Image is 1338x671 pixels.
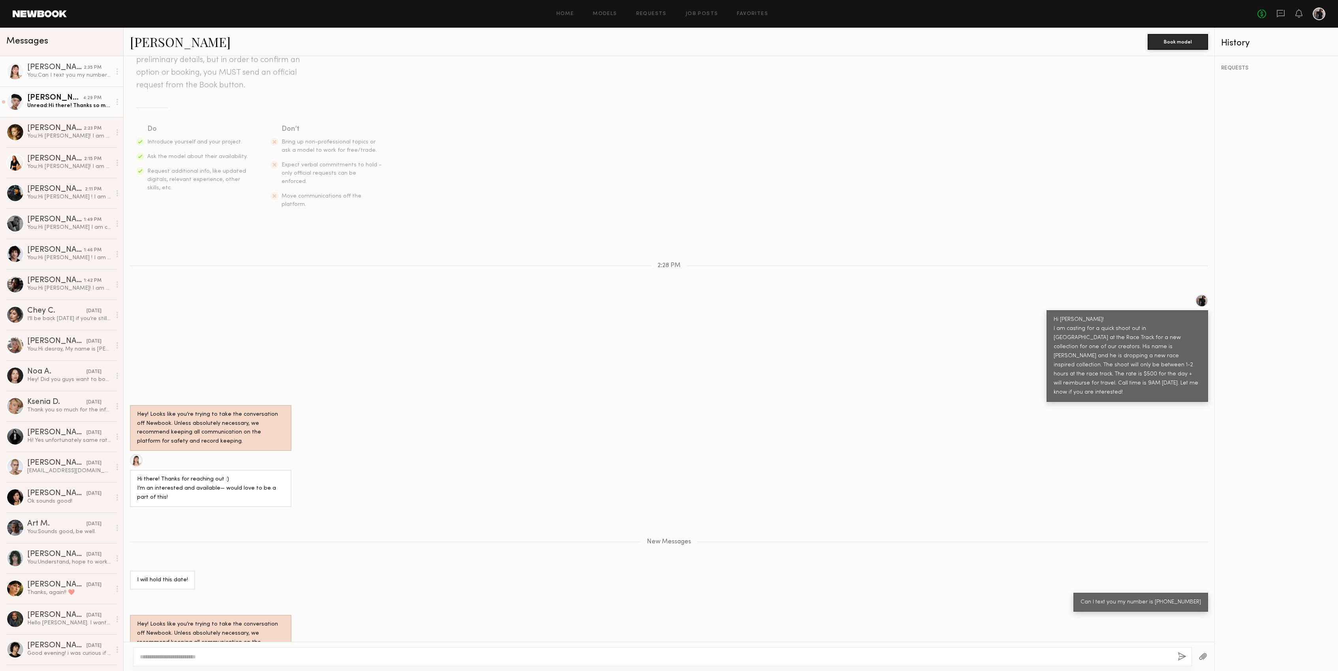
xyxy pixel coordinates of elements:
div: [DATE] [86,642,101,650]
div: Noa A. [27,368,86,376]
div: You: Hi [PERSON_NAME]! I am casting for a quick shoot out in [GEOGRAPHIC_DATA] at the Race Track ... [27,132,111,140]
div: REQUESTS [1221,66,1332,71]
div: Ok sounds good! [27,498,111,505]
div: [DATE] [86,338,101,345]
div: [PERSON_NAME] [27,490,86,498]
span: Request additional info, like updated digitals, relevant experience, other skills, etc. [147,169,246,190]
div: You: Hi [PERSON_NAME] ! I am casting for a quick shoot out in [GEOGRAPHIC_DATA] at the Race Track... [27,193,111,201]
div: You: Understand, hope to work together in the future when the job has a bigger budget. [27,558,111,566]
div: Hey! Looks like you’re trying to take the conversation off Newbook. Unless absolutely necessary, ... [137,620,284,656]
span: Expect verbal commitments to hold - only official requests can be enforced. [282,162,381,184]
div: [PERSON_NAME](Mcknnly) M. [27,185,85,193]
div: I’ll be back [DATE] if you’re still interested in working together :) [27,315,111,322]
div: 1:42 PM [84,277,101,285]
div: 2:11 PM [85,186,101,193]
div: [PERSON_NAME] [27,581,86,589]
div: [DATE] [86,490,101,498]
div: 1:49 PM [84,216,101,224]
div: 2:23 PM [84,125,101,132]
span: Introduce yourself and your project. [147,139,242,145]
a: Home [556,11,574,17]
span: Ask the model about their availability. [147,154,248,159]
div: Art M. [27,520,86,528]
div: [DATE] [86,520,101,528]
div: [PERSON_NAME] [27,550,86,558]
a: [PERSON_NAME] [130,33,231,50]
div: You: Hi [PERSON_NAME]! I am casting for a quick shoot out in [GEOGRAPHIC_DATA] at the Race Track ... [27,285,111,292]
div: [PERSON_NAME] [27,155,84,163]
div: [PERSON_NAME] [27,124,84,132]
div: [DATE] [86,551,101,558]
span: 2:28 PM [658,262,680,269]
div: [PERSON_NAME] [27,429,86,437]
a: Favorites [737,11,768,17]
div: Chey C. [27,307,86,315]
div: [DATE] [86,581,101,589]
div: [DATE] [86,460,101,467]
div: You: Can I text you my number is [PHONE_NUMBER] [27,72,111,79]
div: History [1221,39,1332,48]
div: [PERSON_NAME] [27,277,84,285]
div: [DATE] [86,612,101,619]
div: 2:15 PM [84,155,101,163]
div: [EMAIL_ADDRESS][DOMAIN_NAME] [27,467,111,475]
div: [PERSON_NAME] [27,216,84,224]
div: Hi there! Thanks for reaching out :) I’m an interested and available— would love to be a part of ... [137,475,284,502]
span: Bring up non-professional topics or ask a model to work for free/trade. [282,139,377,153]
div: [PERSON_NAME] [27,246,84,254]
div: Hi! Yes unfortunately same rate, as my half day is $750. Sorry about that hope it’s a great shoot... [27,437,111,444]
div: 1:46 PM [84,247,101,254]
div: [DATE] [86,399,101,406]
div: [PERSON_NAME] [27,642,86,650]
span: New Messages [647,539,691,545]
div: [DATE] [86,429,101,437]
div: 2:35 PM [84,64,101,72]
div: I will hold this date! [137,576,188,585]
div: [PERSON_NAME] [27,64,84,72]
div: [DATE] [86,307,101,315]
button: Book model [1148,34,1208,50]
div: Unread: Hi there! Thanks so much for reaching out! I would love to do this but I don’t have a car... [27,102,111,109]
div: 4:29 PM [83,94,101,102]
div: You: Sounds good, be well. [27,528,111,535]
a: Book model [1148,38,1208,45]
div: [DATE] [86,368,101,376]
div: You: Hi desray, My name is [PERSON_NAME] from [PERSON_NAME] Clothing please let me know if you ar... [27,345,111,353]
div: Hello [PERSON_NAME]. I wanted to know if I was booked and confirmed for this project. [27,619,111,627]
div: You: Hi [PERSON_NAME] I am casting for a quick shoot out in [GEOGRAPHIC_DATA] at the Race Track f... [27,224,111,231]
div: [PERSON_NAME] [27,611,86,619]
div: Can I text you my number is [PHONE_NUMBER] [1081,598,1201,607]
div: Ksenia D. [27,398,86,406]
a: Models [593,11,617,17]
span: Messages [6,37,48,46]
div: You: Hi [PERSON_NAME] ! I am casting for a quick shoot out in [GEOGRAPHIC_DATA] at the Race Track... [27,254,111,262]
div: Hey! Looks like you’re trying to take the conversation off Newbook. Unless absolutely necessary, ... [137,410,284,447]
span: Move communications off the platform. [282,194,361,207]
div: [PERSON_NAME] [27,337,86,345]
a: Requests [636,11,667,17]
div: Do [147,124,248,135]
div: Good evening! i was curious if decisions on talent are being made [DATE] or [DATE]? [27,650,111,657]
div: Thanks, again!! ❤️ [27,589,111,596]
div: Thank you so much for the info. I’ll be happy to be a part of this photoshoot. I can do $200 per ... [27,406,111,414]
div: [PERSON_NAME] [27,94,83,102]
div: You: Hi [PERSON_NAME]! I am casting for a quick shoot out in [GEOGRAPHIC_DATA] at the Race Track ... [27,163,111,170]
a: Job Posts [686,11,718,17]
div: Hey! Did you guys want to book a shoot for this week? [27,376,111,383]
div: Don’t [282,124,383,135]
div: [PERSON_NAME] [27,459,86,467]
div: Hi [PERSON_NAME]! I am casting for a quick shoot out in [GEOGRAPHIC_DATA] at the Race Track for a... [1054,315,1201,397]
